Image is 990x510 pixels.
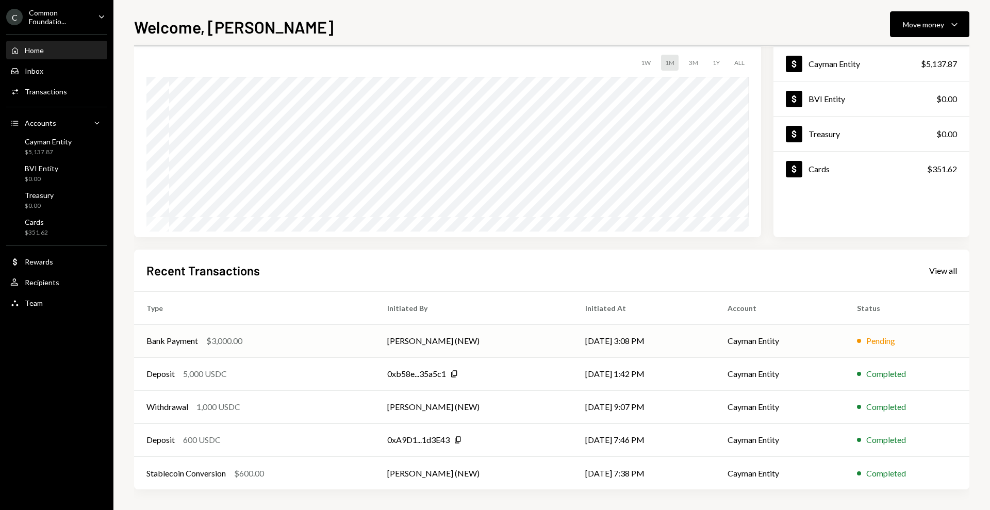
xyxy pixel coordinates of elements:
[146,434,175,446] div: Deposit
[715,390,845,423] td: Cayman Entity
[866,368,906,380] div: Completed
[183,368,227,380] div: 5,000 USDC
[6,134,107,159] a: Cayman Entity$5,137.87
[6,215,107,239] a: Cards$351.62
[146,335,198,347] div: Bank Payment
[387,368,446,380] div: 0xb58e...35a5c1
[25,257,53,266] div: Rewards
[25,46,44,55] div: Home
[573,357,715,390] td: [DATE] 1:42 PM
[25,87,67,96] div: Transactions
[146,262,260,279] h2: Recent Transactions
[25,164,58,173] div: BVI Entity
[927,163,957,175] div: $351.62
[773,81,969,116] a: BVI Entity$0.00
[6,82,107,101] a: Transactions
[929,265,957,276] a: View all
[921,58,957,70] div: $5,137.87
[183,434,221,446] div: 600 USDC
[6,252,107,271] a: Rewards
[387,434,450,446] div: 0xA9D1...1d3E43
[25,228,48,237] div: $351.62
[29,8,90,26] div: Common Foundatio...
[890,11,969,37] button: Move money
[25,67,43,75] div: Inbox
[808,164,830,174] div: Cards
[808,59,860,69] div: Cayman Entity
[6,188,107,212] a: Treasury$0.00
[6,41,107,59] a: Home
[25,137,72,146] div: Cayman Entity
[715,456,845,489] td: Cayman Entity
[715,423,845,456] td: Cayman Entity
[134,291,375,324] th: Type
[146,368,175,380] div: Deposit
[25,218,48,226] div: Cards
[685,55,702,71] div: 3M
[808,94,845,104] div: BVI Entity
[6,293,107,312] a: Team
[146,467,226,480] div: Stablecoin Conversion
[146,401,188,413] div: Withdrawal
[6,61,107,80] a: Inbox
[25,299,43,307] div: Team
[6,273,107,291] a: Recipients
[715,291,845,324] th: Account
[715,324,845,357] td: Cayman Entity
[866,434,906,446] div: Completed
[375,390,573,423] td: [PERSON_NAME] (NEW)
[929,266,957,276] div: View all
[25,175,58,184] div: $0.00
[375,324,573,357] td: [PERSON_NAME] (NEW)
[903,19,944,30] div: Move money
[6,161,107,186] a: BVI Entity$0.00
[661,55,679,71] div: 1M
[637,55,655,71] div: 1W
[25,148,72,157] div: $5,137.87
[845,291,969,324] th: Status
[6,113,107,132] a: Accounts
[866,467,906,480] div: Completed
[196,401,240,413] div: 1,000 USDC
[375,291,573,324] th: Initiated By
[375,456,573,489] td: [PERSON_NAME] (NEW)
[808,129,840,139] div: Treasury
[573,390,715,423] td: [DATE] 9:07 PM
[936,93,957,105] div: $0.00
[573,456,715,489] td: [DATE] 7:38 PM
[6,9,23,25] div: C
[573,423,715,456] td: [DATE] 7:46 PM
[773,117,969,151] a: Treasury$0.00
[730,55,749,71] div: ALL
[773,152,969,186] a: Cards$351.62
[936,128,957,140] div: $0.00
[573,324,715,357] td: [DATE] 3:08 PM
[234,467,264,480] div: $600.00
[25,119,56,127] div: Accounts
[134,17,334,37] h1: Welcome, [PERSON_NAME]
[573,291,715,324] th: Initiated At
[25,202,54,210] div: $0.00
[866,335,895,347] div: Pending
[708,55,724,71] div: 1Y
[866,401,906,413] div: Completed
[206,335,242,347] div: $3,000.00
[715,357,845,390] td: Cayman Entity
[773,46,969,81] a: Cayman Entity$5,137.87
[25,191,54,200] div: Treasury
[25,278,59,287] div: Recipients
